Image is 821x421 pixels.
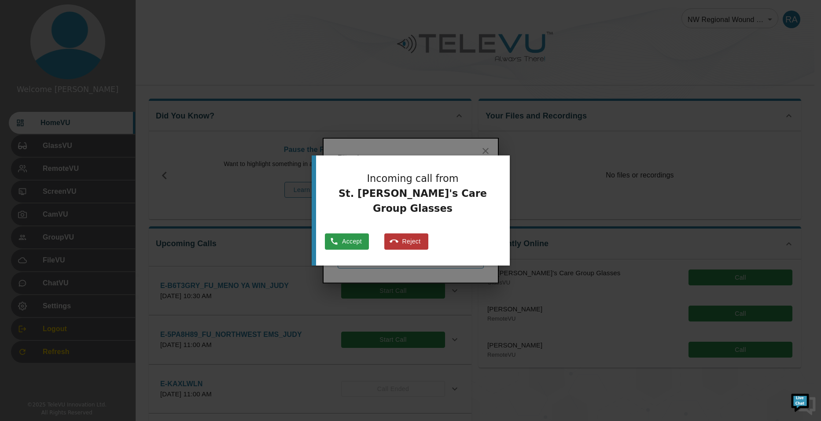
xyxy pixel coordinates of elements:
[384,233,428,250] button: Reject
[339,188,487,214] span: St. [PERSON_NAME]'s Care Group Glasses
[325,233,369,250] button: Accept
[15,41,37,63] img: d_736959983_company_1615157101543_736959983
[144,4,166,26] div: Minimize live chat window
[51,111,121,200] span: We're online!
[790,390,817,417] img: Chat Widget
[46,46,148,58] div: Chat with us now
[325,171,501,216] p: Incoming call from
[4,240,168,271] textarea: Type your message and hit 'Enter'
